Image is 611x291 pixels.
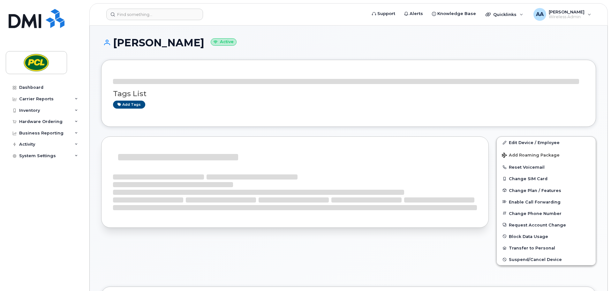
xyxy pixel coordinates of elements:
[509,188,561,193] span: Change Plan / Features
[497,242,596,254] button: Transfer to Personal
[497,148,596,161] button: Add Roaming Package
[113,90,584,98] h3: Tags List
[509,257,562,262] span: Suspend/Cancel Device
[211,38,237,46] small: Active
[497,208,596,219] button: Change Phone Number
[113,101,145,109] a: Add tags
[502,153,560,159] span: Add Roaming Package
[497,196,596,208] button: Enable Call Forwarding
[497,137,596,148] a: Edit Device / Employee
[497,231,596,242] button: Block Data Usage
[497,219,596,231] button: Request Account Change
[509,199,561,204] span: Enable Call Forwarding
[101,37,596,48] h1: [PERSON_NAME]
[497,173,596,184] button: Change SIM Card
[497,161,596,173] button: Reset Voicemail
[497,254,596,265] button: Suspend/Cancel Device
[497,185,596,196] button: Change Plan / Features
